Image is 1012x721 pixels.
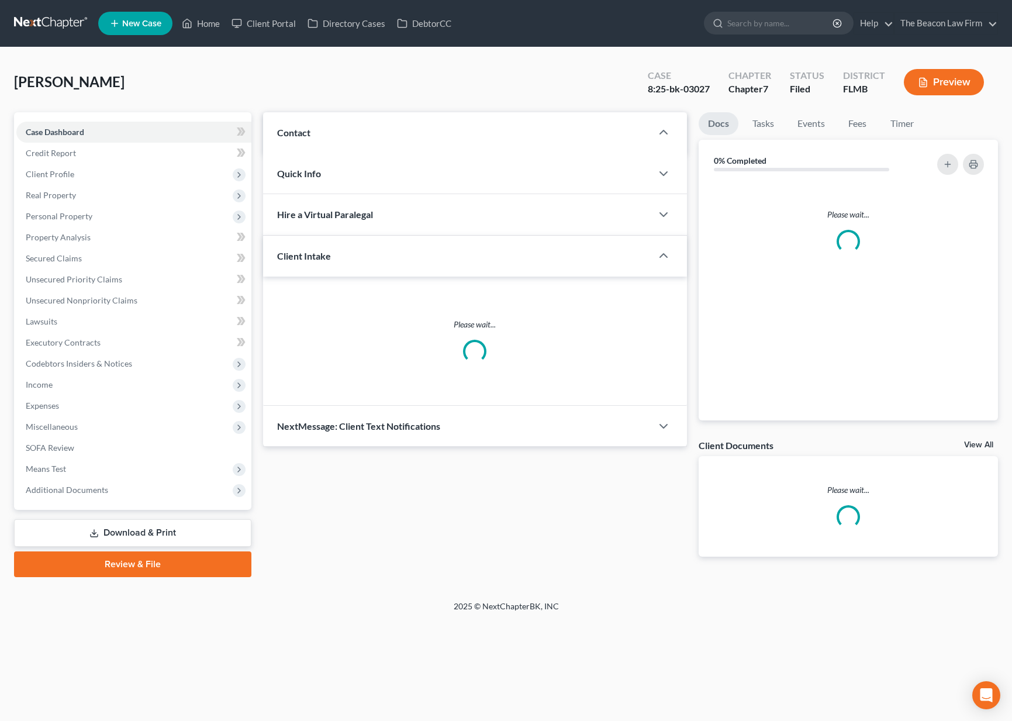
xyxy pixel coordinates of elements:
a: Directory Cases [302,13,391,34]
span: Unsecured Nonpriority Claims [26,295,137,305]
input: Search by name... [727,12,834,34]
span: Expenses [26,401,59,410]
p: Please wait... [699,484,998,496]
span: Real Property [26,190,76,200]
div: Chapter [728,69,771,82]
span: 7 [763,83,768,94]
a: Tasks [743,112,783,135]
a: Fees [839,112,876,135]
p: Please wait... [277,319,673,330]
span: Client Profile [26,169,74,179]
a: The Beacon Law Firm [894,13,997,34]
a: Property Analysis [16,227,251,248]
a: SOFA Review [16,437,251,458]
div: Status [790,69,824,82]
a: DebtorCC [391,13,457,34]
div: Filed [790,82,824,96]
a: View All [964,441,993,449]
div: Chapter [728,82,771,96]
a: Client Portal [226,13,302,34]
span: Secured Claims [26,253,82,263]
div: Open Intercom Messenger [972,681,1000,709]
p: Please wait... [708,209,989,220]
span: [PERSON_NAME] [14,73,125,90]
span: Case Dashboard [26,127,84,137]
a: Home [176,13,226,34]
div: Client Documents [699,439,773,451]
span: Means Test [26,464,66,474]
a: Timer [881,112,923,135]
a: Help [854,13,893,34]
a: Events [788,112,834,135]
span: Hire a Virtual Paralegal [277,209,373,220]
span: Property Analysis [26,232,91,242]
button: Preview [904,69,984,95]
span: Client Intake [277,250,331,261]
span: Lawsuits [26,316,57,326]
a: Download & Print [14,519,251,547]
span: Credit Report [26,148,76,158]
span: Unsecured Priority Claims [26,274,122,284]
span: Executory Contracts [26,337,101,347]
span: New Case [122,19,161,28]
a: Executory Contracts [16,332,251,353]
a: Case Dashboard [16,122,251,143]
a: Review & File [14,551,251,577]
div: FLMB [843,82,885,96]
div: 2025 © NextChapterBK, INC [173,601,840,622]
span: Additional Documents [26,485,108,495]
span: Income [26,380,53,389]
a: Unsecured Nonpriority Claims [16,290,251,311]
span: Codebtors Insiders & Notices [26,358,132,368]
span: Miscellaneous [26,422,78,432]
span: SOFA Review [26,443,74,453]
a: Docs [699,112,738,135]
a: Secured Claims [16,248,251,269]
div: 8:25-bk-03027 [648,82,710,96]
span: Quick Info [277,168,321,179]
span: NextMessage: Client Text Notifications [277,420,440,432]
div: District [843,69,885,82]
strong: 0% Completed [714,156,766,165]
a: Lawsuits [16,311,251,332]
a: Credit Report [16,143,251,164]
a: Unsecured Priority Claims [16,269,251,290]
div: Case [648,69,710,82]
span: Contact [277,127,310,138]
span: Personal Property [26,211,92,221]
